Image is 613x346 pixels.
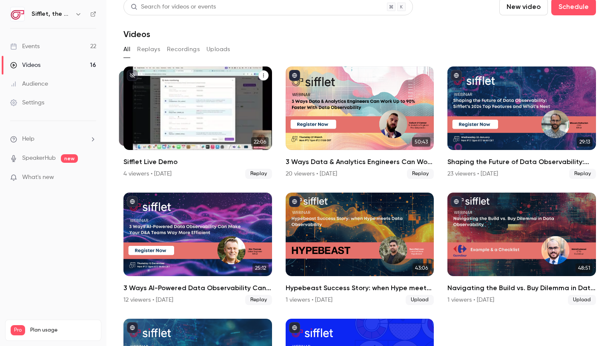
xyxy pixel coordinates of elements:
a: 48:51Navigating the Build vs. Buy Dilemma in Data Observability1 viewers • [DATE]Upload [447,193,596,305]
li: Shaping the Future of Data Observability: Sifflet's 2024 Top Features and What's Next [447,66,596,179]
iframe: Noticeable Trigger [86,174,96,182]
h2: 3 Ways Data & Analytics Engineers Can Work Up to 90% Faster With Data Observability [286,157,434,167]
a: 50:433 Ways Data & Analytics Engineers Can Work Up to 90% Faster With Data Observability20 viewer... [286,66,434,179]
div: Search for videos or events [131,3,216,12]
button: All [123,43,130,56]
span: Replay [569,169,596,179]
button: published [451,196,462,207]
div: Events [10,42,40,51]
li: 3 Ways Data & Analytics Engineers Can Work Up to 90% Faster With Data Observability [286,66,434,179]
span: Plan usage [30,327,96,334]
button: published [127,322,138,333]
span: new [61,154,78,163]
div: 12 viewers • [DATE] [123,296,173,304]
h2: Hypebeast Success Story: when Hype meets Data Observability [286,283,434,293]
span: Replay [245,295,272,305]
a: SpeakerHub [22,154,56,163]
button: Recordings [167,43,200,56]
h2: Sifflet Live Demo [123,157,272,167]
button: Uploads [206,43,230,56]
span: 29:13 [577,137,593,147]
h2: Navigating the Build vs. Buy Dilemma in Data Observability [447,283,596,293]
a: 25:123 Ways AI-Powered Data Observability Can Make Your D&A Teams Way More Efficient12 viewers • ... [123,193,272,305]
button: published [127,196,138,207]
div: 23 viewers • [DATE] [447,170,498,178]
div: 1 viewers • [DATE] [286,296,332,304]
a: 43:06Hypebeast Success Story: when Hype meets Data Observability1 viewers • [DATE]Upload [286,193,434,305]
a: 29:13Shaping the Future of Data Observability: Sifflet's 2024 Top Features and What's Next23 view... [447,66,596,179]
li: 3 Ways AI-Powered Data Observability Can Make Your D&A Teams Way More Efficient [123,193,272,305]
span: What's new [22,173,54,182]
li: help-dropdown-opener [10,135,96,144]
span: 50:43 [412,137,430,147]
a: 22:0622:06Sifflet Live Demo4 viewers • [DATE]Replay [123,66,272,179]
div: 4 viewers • [DATE] [123,170,172,178]
li: Sifflet Live Demo [123,66,272,179]
span: Pro [11,325,25,335]
li: Navigating the Build vs. Buy Dilemma in Data Observability [447,193,596,305]
div: 20 viewers • [DATE] [286,170,337,178]
h2: Shaping the Future of Data Observability: Sifflet's 2024 Top Features and What's Next [447,157,596,167]
button: published [289,196,300,207]
div: Settings [10,98,44,107]
div: Audience [10,80,48,88]
span: Help [22,135,34,144]
div: Videos [10,61,40,69]
li: Hypebeast Success Story: when Hype meets Data Observability [286,193,434,305]
span: Replay [245,169,272,179]
span: Replay [407,169,434,179]
h1: Videos [123,29,150,39]
button: published [451,70,462,81]
span: 43:06 [412,263,430,273]
span: 48:51 [576,263,593,273]
button: published [289,70,300,81]
div: 1 viewers • [DATE] [447,296,494,304]
h6: Sifflet, the AI-augmented data observability platform built for data teams with business users in... [32,10,72,18]
img: Sifflet, the AI-augmented data observability platform built for data teams with business users in... [11,7,24,21]
button: published [289,322,300,333]
button: Replays [137,43,160,56]
span: Upload [568,295,596,305]
span: Upload [406,295,434,305]
h2: 3 Ways AI-Powered Data Observability Can Make Your D&A Teams Way More Efficient [123,283,272,293]
span: 22:06 [251,137,269,147]
span: 25:12 [252,263,269,273]
button: unpublished [127,70,138,81]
